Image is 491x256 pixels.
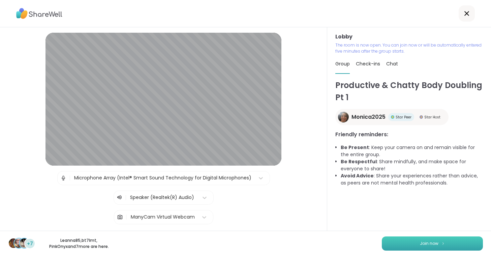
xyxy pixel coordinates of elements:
img: bt7lmt [14,238,24,248]
b: Be Present [341,144,369,151]
img: Leanna85 [9,238,18,248]
a: Monica2025Monica2025Star PeerStar PeerStar HostStar Host [335,109,449,125]
span: | [125,194,127,202]
img: Star Host [420,115,423,119]
button: Join now [382,236,483,251]
img: Star Peer [391,115,394,119]
div: ManyCam Virtual Webcam [131,214,195,221]
span: Group [335,60,350,67]
span: Monica2025 [351,113,386,121]
h3: Friendly reminders: [335,131,483,139]
span: Star Peer [396,115,411,120]
h1: Productive & Chatty Body Doubling Pt 1 [335,79,483,104]
img: ShareWell Logomark [441,241,445,245]
p: Leanna85 , bt7lmt , PinkOnyx and 7 more are here. [41,237,117,250]
img: Camera [117,210,123,224]
img: Microphone [60,171,66,185]
span: | [69,171,71,185]
span: Check-ins [356,60,380,67]
div: Microphone Array (Intel® Smart Sound Technology for Digital Microphones) [74,174,251,181]
img: PinkOnyx [20,238,29,248]
span: Join now [420,240,438,247]
img: ShareWell Logo [16,6,62,21]
span: | [126,210,127,224]
h3: Lobby [335,33,483,41]
li: : Share mindfully, and make space for everyone to share! [341,158,483,172]
span: +7 [27,240,33,247]
img: Monica2025 [338,112,349,122]
span: Chat [386,60,398,67]
span: Star Host [424,115,440,120]
li: : Keep your camera on and remain visible for the entire group. [341,144,483,158]
p: The room is now open. You can join now or will be automatically entered five minutes after the gr... [335,42,483,54]
b: Avoid Advice [341,172,374,179]
li: : Share your experiences rather than advice, as peers are not mental health professionals. [341,172,483,187]
b: Be Respectful [341,158,377,165]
